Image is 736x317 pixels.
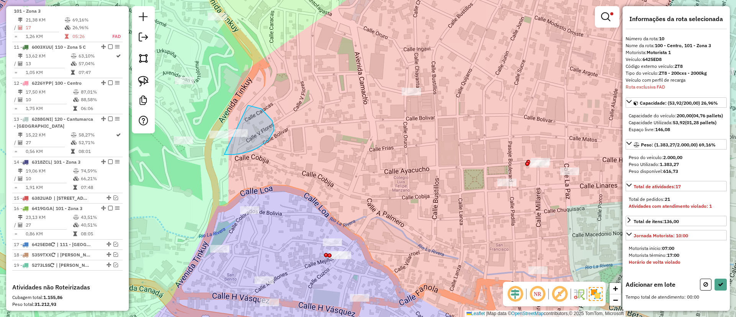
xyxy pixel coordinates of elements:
[32,80,52,86] span: 6226YPP
[107,263,111,267] em: Alterar sequência das rotas
[78,69,115,76] td: 07:47
[626,42,727,49] div: Nome da rota:
[80,96,119,103] td: 88,58%
[14,116,93,129] span: 13 -
[25,148,71,155] td: 0,56 KM
[115,206,120,210] em: Opções
[18,25,23,30] i: Total de Atividades
[626,49,727,56] div: Motorista:
[598,9,616,25] a: Exibir filtros
[665,196,670,202] strong: 21
[73,106,77,111] i: Tempo total em rota
[56,262,91,269] span: PORCO
[486,311,487,316] span: |
[116,133,121,137] i: Rota otimizada
[14,116,93,129] span: | 120 - Cantumarca - [GEOGRAPHIC_DATA]
[675,63,683,69] strong: ZT8
[626,193,727,213] div: Total de atividades:17
[101,44,106,49] em: Alterar sequência das rotas
[660,161,679,167] strong: 1.383,27
[629,112,724,119] div: Capacidade do veículo:
[51,253,55,257] i: Veículo já utilizado nesta sessão
[573,288,585,300] img: Fluxo de ruas
[663,168,678,174] strong: 616,73
[14,139,18,146] td: /
[626,35,727,42] div: Número da rota:
[642,56,662,62] strong: 6425ED8
[14,33,18,40] td: =
[629,161,724,168] div: Peso Utilizado:
[57,251,92,258] span: PORCO
[18,133,23,137] i: Distância Total
[18,90,23,94] i: Distância Total
[73,97,79,102] i: % de utilização da cubagem
[115,44,120,49] em: Opções
[107,252,111,257] em: Alterar sequência das rotas
[73,169,79,173] i: % de utilização do peso
[14,159,80,165] span: 14 -
[18,61,23,66] i: Total de Atividades
[14,230,18,238] td: =
[14,195,52,201] span: 15 -
[626,181,727,191] a: Total de atividades:17
[72,24,104,31] td: 26,96%
[32,159,51,165] span: 6318ZCL
[667,252,679,258] strong: 17:00
[629,203,712,209] strong: Atividades com atendimento violado: 1
[25,16,64,24] td: 21,38 KM
[613,284,618,293] span: +
[655,126,670,132] strong: 146,08
[629,119,724,126] div: Capacidade Utilizada:
[14,252,55,258] span: 18 -
[14,96,18,103] td: /
[71,133,77,137] i: % de utilização do peso
[73,215,79,220] i: % de utilização do peso
[136,93,151,110] a: Criar modelo
[65,25,71,30] i: % de utilização da cubagem
[14,262,54,268] span: 19 -
[14,80,82,86] span: 12 -
[659,36,664,41] strong: 10
[113,242,118,246] em: Visualizar rota
[65,34,69,39] i: Tempo total em rota
[25,24,64,31] td: 17
[72,16,104,24] td: 69,16%
[101,80,106,85] em: Alterar sequência das rotas
[80,105,119,112] td: 06:06
[78,60,115,67] td: 57,04%
[138,53,149,64] img: Selecionar atividades - polígono
[629,196,724,203] div: Total de pedidos:
[71,54,77,58] i: % de utilização do peso
[115,117,120,121] em: Opções
[14,221,18,229] td: /
[626,84,727,90] div: Rota exclusiva FAD
[73,90,79,94] i: % de utilização do peso
[18,169,23,173] i: Distância Total
[18,140,23,145] i: Total de Atividades
[663,154,682,160] strong: 2.000,00
[50,263,54,268] i: Veículo já utilizado nesta sessão
[626,63,727,70] div: Código externo veículo:
[14,44,86,50] span: 11 -
[108,117,113,121] em: Finalizar rota
[14,105,18,112] td: =
[57,241,92,248] span: 111 - Casco Viejo 2
[32,1,51,7] span: 6425ED8
[673,120,685,125] strong: 53,92
[14,1,86,14] span: 10 -
[629,259,680,265] strong: Horário de volta violado
[104,33,121,40] td: FAD
[108,80,113,85] em: Finalizar rota
[25,175,73,182] td: 10
[626,139,727,149] a: Peso: (1.383,27/2.000,00) 69,16%
[609,294,621,306] a: Zoom out
[613,295,618,305] span: −
[54,195,89,202] span: 101 - Zona 3, 102 - Calle Angosta
[138,76,149,87] img: Selecionar atividades - laço
[32,195,52,201] span: 6382UAD
[25,69,71,76] td: 1,05 KM
[80,175,119,182] td: 66,21%
[34,301,56,307] strong: 31.212,93
[71,70,75,75] i: Tempo total em rota
[18,54,23,58] i: Distância Total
